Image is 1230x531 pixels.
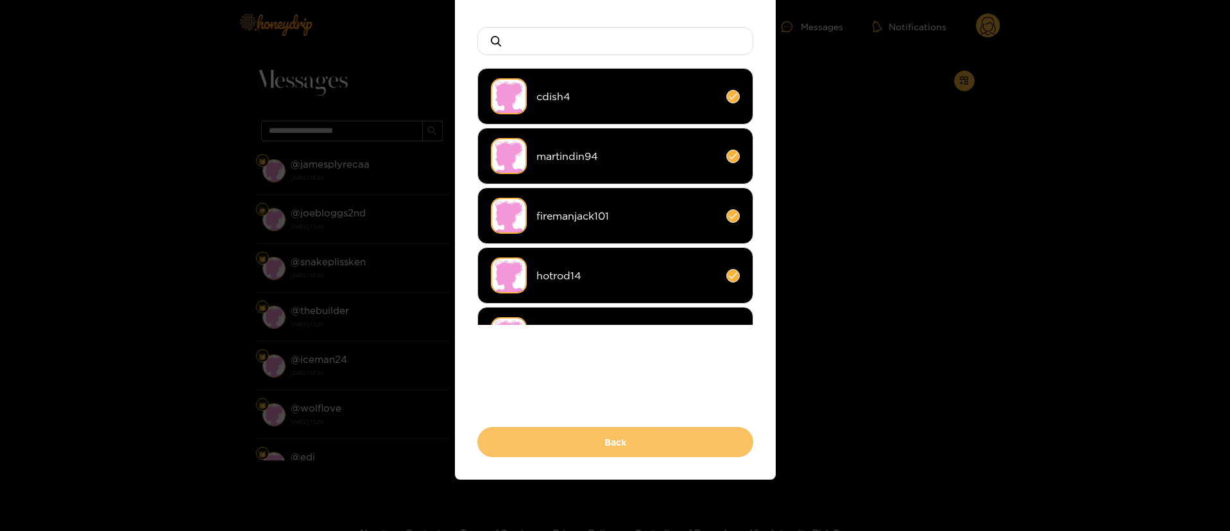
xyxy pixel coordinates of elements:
span: hotrod14 [536,268,717,283]
span: firemanjack101 [536,209,717,223]
img: no-avatar.png [491,78,527,114]
span: cdish4 [536,89,717,104]
button: Back [477,427,753,457]
img: no-avatar.png [491,198,527,234]
img: no-avatar.png [491,138,527,174]
span: martindin94 [536,149,717,164]
img: no-avatar.png [491,317,527,353]
img: no-avatar.png [491,257,527,293]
